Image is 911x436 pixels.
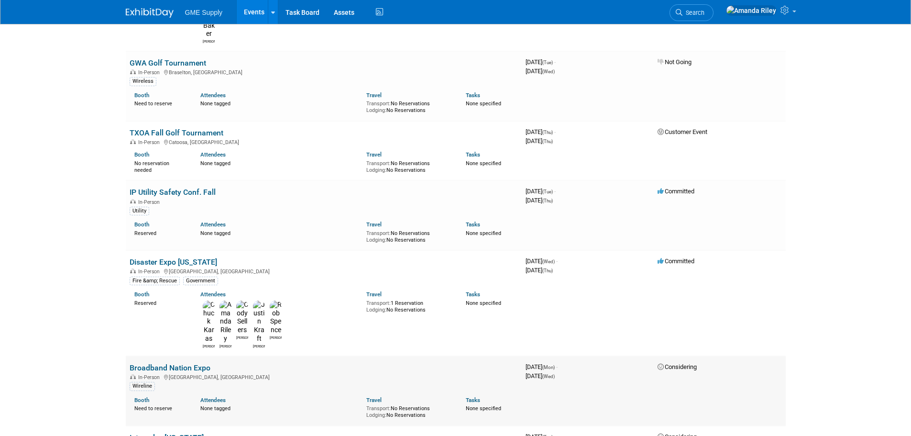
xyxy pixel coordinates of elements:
[200,158,359,167] div: None tagged
[366,300,391,306] span: Transport:
[366,405,391,412] span: Transport:
[554,128,556,135] span: -
[200,92,226,99] a: Attendees
[134,151,149,158] a: Booth
[366,151,382,158] a: Travel
[670,4,713,21] a: Search
[138,268,163,275] span: In-Person
[542,60,553,65] span: (Tue)
[366,307,386,313] span: Lodging:
[526,267,553,274] span: [DATE]
[466,405,501,412] span: None specified
[658,128,707,135] span: Customer Event
[200,397,226,403] a: Attendees
[134,221,149,228] a: Booth
[366,99,451,113] div: No Reservations No Reservations
[138,374,163,380] span: In-Person
[658,363,697,370] span: Considering
[658,58,691,66] span: Not Going
[542,69,555,74] span: (Wed)
[366,92,382,99] a: Travel
[270,301,282,335] img: Rob Spence
[658,188,694,195] span: Committed
[726,5,777,16] img: Amanda Riley
[200,291,226,298] a: Attendees
[366,158,451,173] div: No Reservations No Reservations
[130,382,155,391] div: Wireline
[270,335,282,340] div: Rob Spence
[554,58,556,66] span: -
[203,38,215,44] div: Gary Baker
[526,188,556,195] span: [DATE]
[130,199,136,204] img: In-Person Event
[185,9,223,16] span: GME Supply
[253,301,265,343] img: Justin Kraft
[366,291,382,298] a: Travel
[200,228,359,237] div: None tagged
[253,343,265,349] div: Justin Kraft
[466,101,501,107] span: None specified
[542,198,553,203] span: (Thu)
[130,69,136,74] img: In-Person Event
[130,138,518,145] div: Catoosa, [GEOGRAPHIC_DATA]
[466,160,501,167] span: None specified
[542,374,555,379] span: (Wed)
[466,151,480,158] a: Tasks
[130,128,223,137] a: TXOA Fall Golf Tournament
[134,158,187,173] div: No reservation needed
[130,363,210,372] a: Broadband Nation Expo
[130,373,518,380] div: [GEOGRAPHIC_DATA], [GEOGRAPHIC_DATA]
[466,397,480,403] a: Tasks
[366,107,386,113] span: Lodging:
[236,335,248,340] div: Cody Sellers
[526,137,553,145] span: [DATE]
[466,92,480,99] a: Tasks
[130,268,136,273] img: In-Person Event
[130,207,149,215] div: Utility
[366,221,382,228] a: Travel
[134,228,187,237] div: Reserved
[203,301,215,343] img: Chuck Karas
[526,58,556,66] span: [DATE]
[366,228,451,243] div: No Reservations No Reservations
[130,277,180,285] div: Fire &amp; Rescue
[542,189,553,194] span: (Tue)
[130,77,156,86] div: Wireless
[134,298,187,307] div: Reserved
[466,300,501,306] span: None specified
[183,277,218,285] div: Government
[134,291,149,298] a: Booth
[554,188,556,195] span: -
[236,301,248,335] img: Cody Sellers
[200,221,226,228] a: Attendees
[526,128,556,135] span: [DATE]
[220,343,231,349] div: Amanda Riley
[130,139,136,144] img: In-Person Event
[134,92,149,99] a: Booth
[526,257,558,265] span: [DATE]
[542,130,553,135] span: (Thu)
[542,259,555,264] span: (Wed)
[134,403,187,412] div: Need to reserve
[526,372,555,380] span: [DATE]
[130,374,136,379] img: In-Person Event
[200,403,359,412] div: None tagged
[366,160,391,167] span: Transport:
[366,298,451,313] div: 1 Reservation No Reservations
[542,268,553,273] span: (Thu)
[138,139,163,145] span: In-Person
[130,188,216,197] a: IP Utility Safety Conf. Fall
[658,257,694,265] span: Committed
[138,69,163,76] span: In-Person
[366,237,386,243] span: Lodging:
[126,8,174,18] img: ExhibitDay
[556,363,558,370] span: -
[200,99,359,107] div: None tagged
[556,257,558,265] span: -
[200,151,226,158] a: Attendees
[466,221,480,228] a: Tasks
[366,230,391,236] span: Transport:
[134,99,187,107] div: Need to reserve
[526,197,553,204] span: [DATE]
[138,199,163,205] span: In-Person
